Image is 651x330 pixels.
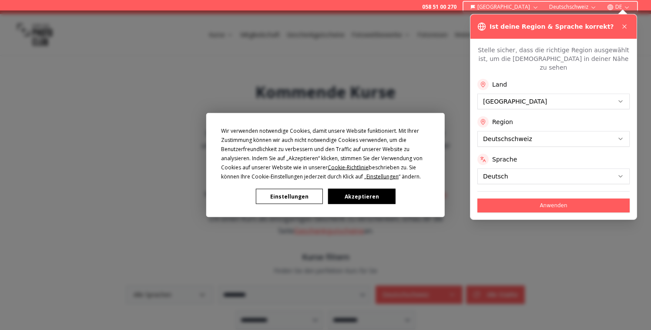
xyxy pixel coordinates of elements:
[328,189,395,204] button: Akzeptieren
[221,126,430,181] div: Wir verwenden notwendige Cookies, damit unsere Website funktioniert. Mit Ihrer Zustimmung können ...
[328,164,369,171] span: Cookie-Richtlinie
[256,189,323,204] button: Einstellungen
[206,113,445,217] div: Cookie Consent Prompt
[366,173,399,180] span: Einstellungen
